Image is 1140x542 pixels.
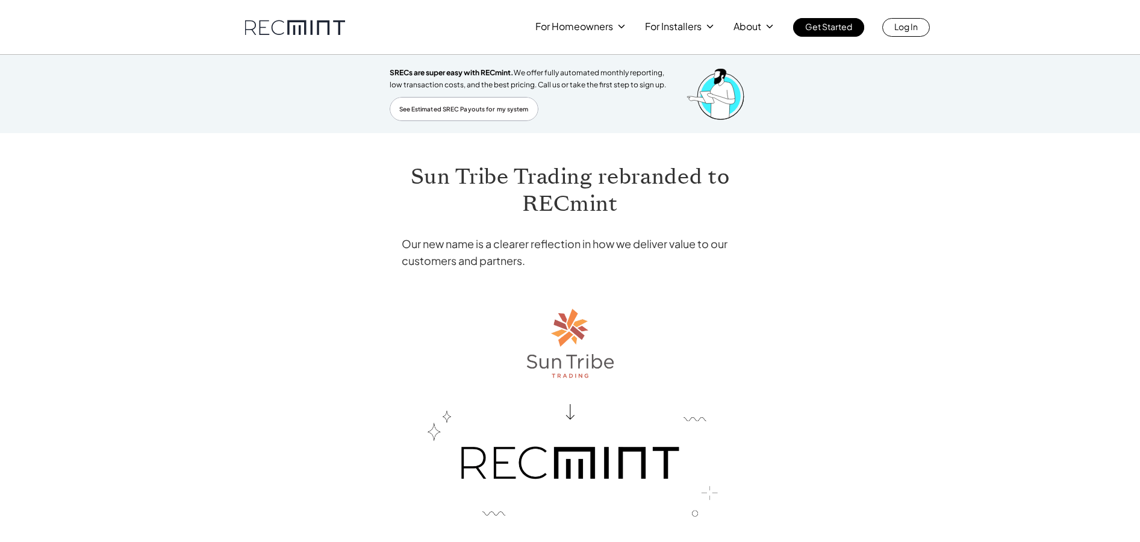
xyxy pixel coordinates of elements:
[645,18,702,35] p: For Installers
[399,104,529,114] p: See Estimated SREC Payouts for my system
[882,18,930,37] a: Log In
[734,18,761,35] p: About
[402,235,739,269] h4: Our new name is a clearer reflection in how we deliver value to our customers and partners.
[535,18,613,35] p: For Homeowners
[793,18,864,37] a: Get Started
[390,97,538,121] a: See Estimated SREC Payouts for my system
[894,18,918,35] p: Log In
[390,68,514,77] span: SRECs are super easy with RECmint.
[402,163,739,217] h1: Sun Tribe Trading rebranded to RECmint
[390,67,674,91] p: We offer fully automated monthly reporting, low transaction costs, and the best pricing. Call us ...
[805,18,852,35] p: Get Started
